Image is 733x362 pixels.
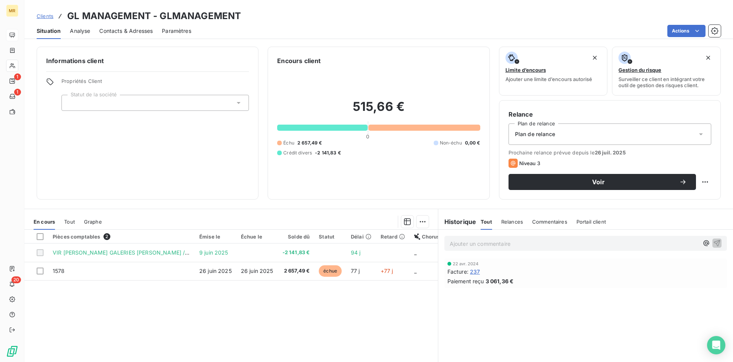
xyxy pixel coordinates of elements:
[64,219,75,225] span: Tout
[465,140,480,146] span: 0,00 €
[707,336,725,354] div: Open Intercom Messenger
[315,149,341,156] span: -2 141,83 €
[515,130,555,138] span: Plan de relance
[438,217,476,226] h6: Historique
[99,27,153,35] span: Contacts & Adresses
[277,99,480,122] h2: 515,66 €
[162,27,191,35] span: Paramètres
[440,140,462,146] span: Non-échu
[199,249,228,256] span: 9 juin 2025
[414,234,449,240] div: Chorus Pro
[68,99,74,106] input: Ajouter une valeur
[14,73,21,80] span: 1
[283,267,310,275] span: 2 657,49 €
[199,268,232,274] span: 26 juin 2025
[509,149,711,156] span: Prochaine relance prévue depuis le
[414,249,417,256] span: _
[618,76,714,88] span: Surveiller ce client en intégrant votre outil de gestion des risques client.
[6,5,18,17] div: MR
[499,47,608,96] button: Limite d’encoursAjouter une limite d’encours autorisé
[509,174,696,190] button: Voir
[14,89,21,96] span: 1
[34,219,55,225] span: En cours
[519,160,540,166] span: Niveau 3
[283,149,312,156] span: Crédit divers
[283,234,310,240] div: Solde dû
[351,268,360,274] span: 77 j
[470,268,480,276] span: 237
[103,233,110,240] span: 2
[67,9,241,23] h3: GL MANAGEMENT - GLMANAGEMENT
[319,265,342,277] span: échue
[53,233,190,240] div: Pièces comptables
[576,219,606,225] span: Portail client
[53,268,65,274] span: 1578
[447,277,484,285] span: Paiement reçu
[199,234,232,240] div: Émise le
[241,268,273,274] span: 26 juin 2025
[366,133,369,140] span: 0
[505,76,592,82] span: Ajouter une limite d’encours autorisé
[6,345,18,357] img: Logo LeanPay
[37,27,61,35] span: Situation
[518,179,679,185] span: Voir
[486,277,514,285] span: 3 061,36 €
[612,47,721,96] button: Gestion du risqueSurveiller ce client en intégrant votre outil de gestion des risques client.
[447,268,468,276] span: Facture :
[46,56,249,65] h6: Informations client
[505,67,546,73] span: Limite d’encours
[381,268,393,274] span: +77 j
[11,276,21,283] span: 20
[351,234,371,240] div: Délai
[351,249,361,256] span: 94 j
[61,78,249,89] span: Propriétés Client
[53,249,303,256] span: VIR [PERSON_NAME] GALERIES [PERSON_NAME] /OBO/GL MANAGEMENT PARIS/INV/250626 3
[481,219,492,225] span: Tout
[453,261,479,266] span: 22 avr. 2024
[667,25,706,37] button: Actions
[297,140,322,146] span: 2 657,49 €
[532,219,567,225] span: Commentaires
[381,234,405,240] div: Retard
[509,110,711,119] h6: Relance
[595,149,626,156] span: 26 juil. 2025
[70,27,90,35] span: Analyse
[84,219,102,225] span: Graphe
[37,12,53,20] a: Clients
[618,67,661,73] span: Gestion du risque
[414,268,417,274] span: _
[37,13,53,19] span: Clients
[277,56,321,65] h6: Encours client
[283,249,310,256] span: -2 141,83 €
[241,234,273,240] div: Échue le
[283,140,294,146] span: Échu
[501,219,523,225] span: Relances
[319,234,342,240] div: Statut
